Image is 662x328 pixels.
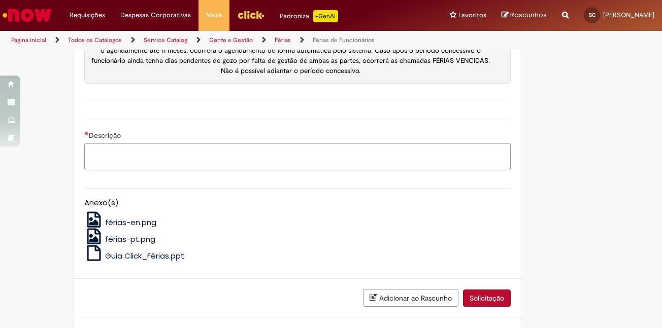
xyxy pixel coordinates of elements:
a: férias-pt.png [84,234,156,244]
textarea: Descrição [84,143,511,170]
a: Férias [275,36,291,44]
span: More [206,10,222,20]
a: Gente e Gestão [209,36,253,44]
a: Service Catalog [144,36,187,44]
span: Favoritos [458,10,486,20]
img: click_logo_yellow_360x200.png [237,7,264,22]
button: Adicionar ao Rascunho [363,289,458,307]
span: SC [589,12,595,18]
span: [PERSON_NAME] [603,11,654,19]
img: ServiceNow [1,5,53,25]
span: Descrição [89,131,123,140]
a: Página inicial [11,36,46,44]
a: Rascunhos [502,11,547,20]
ul: Trilhas de página [8,31,434,50]
span: Período Aquisitivo - Após trabalhar 12 meses o funcionário tem direito ao gozo de 30 dias de féri... [89,26,491,75]
a: Todos os Catálogos [68,36,122,44]
span: Requisições [70,10,105,20]
span: férias-en.png [105,217,156,228]
span: Necessários [84,131,89,135]
p: +GenAi [313,10,338,22]
span: férias-pt.png [105,234,155,244]
span: Rascunhos [510,10,547,20]
button: Solicitação [463,289,511,307]
a: Guia Click_Férias.ppt [84,250,185,261]
span: Despesas Corporativas [120,10,191,20]
span: Guia Click_Férias.ppt [105,250,184,261]
a: Férias de Funcionários [313,36,375,44]
h5: Anexo(s) [84,199,511,207]
a: férias-en.png [84,217,157,228]
div: Padroniza [280,10,338,22]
